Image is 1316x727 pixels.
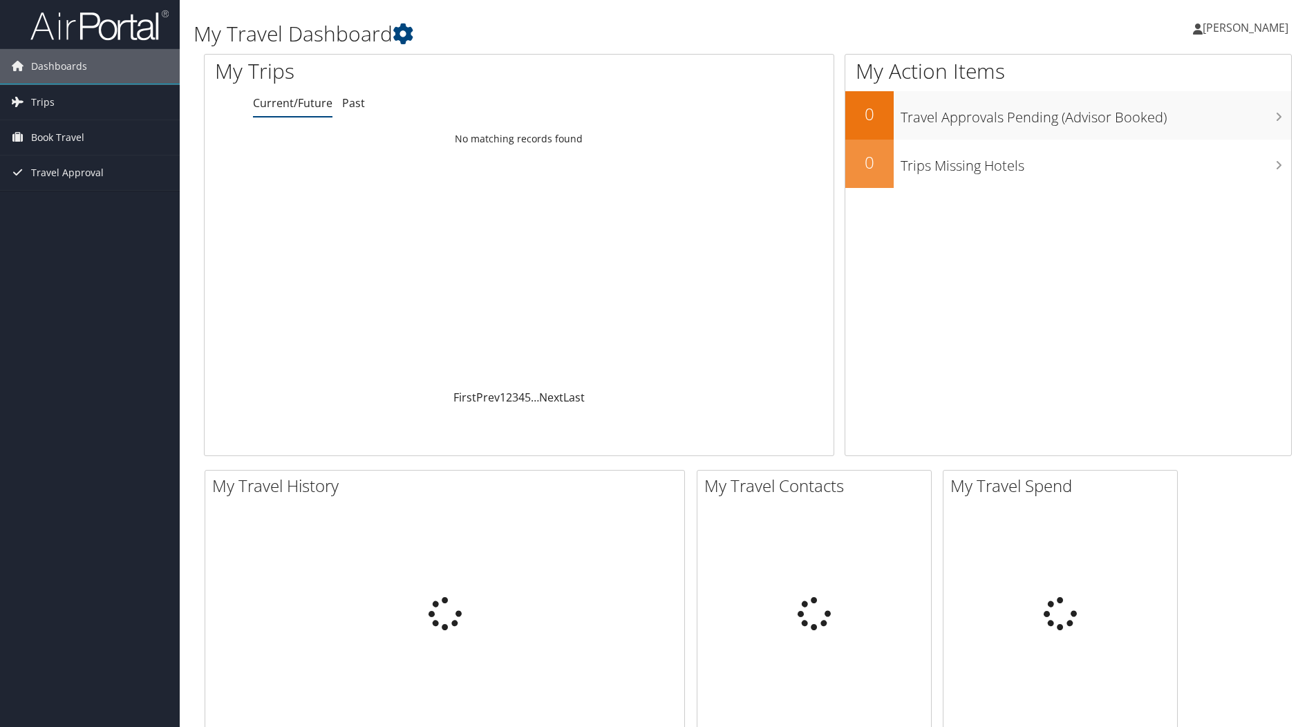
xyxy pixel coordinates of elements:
[950,474,1177,498] h2: My Travel Spend
[901,101,1291,127] h3: Travel Approvals Pending (Advisor Booked)
[845,151,894,174] h2: 0
[845,102,894,126] h2: 0
[845,91,1291,140] a: 0Travel Approvals Pending (Advisor Booked)
[563,390,585,405] a: Last
[539,390,563,405] a: Next
[31,155,104,190] span: Travel Approval
[194,19,932,48] h1: My Travel Dashboard
[1203,20,1288,35] span: [PERSON_NAME]
[30,9,169,41] img: airportal-logo.png
[500,390,506,405] a: 1
[205,126,834,151] td: No matching records found
[901,149,1291,176] h3: Trips Missing Hotels
[476,390,500,405] a: Prev
[704,474,931,498] h2: My Travel Contacts
[531,390,539,405] span: …
[845,140,1291,188] a: 0Trips Missing Hotels
[253,95,332,111] a: Current/Future
[215,57,561,86] h1: My Trips
[31,49,87,84] span: Dashboards
[525,390,531,405] a: 5
[31,85,55,120] span: Trips
[518,390,525,405] a: 4
[31,120,84,155] span: Book Travel
[506,390,512,405] a: 2
[212,474,684,498] h2: My Travel History
[453,390,476,405] a: First
[1193,7,1302,48] a: [PERSON_NAME]
[342,95,365,111] a: Past
[512,390,518,405] a: 3
[845,57,1291,86] h1: My Action Items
